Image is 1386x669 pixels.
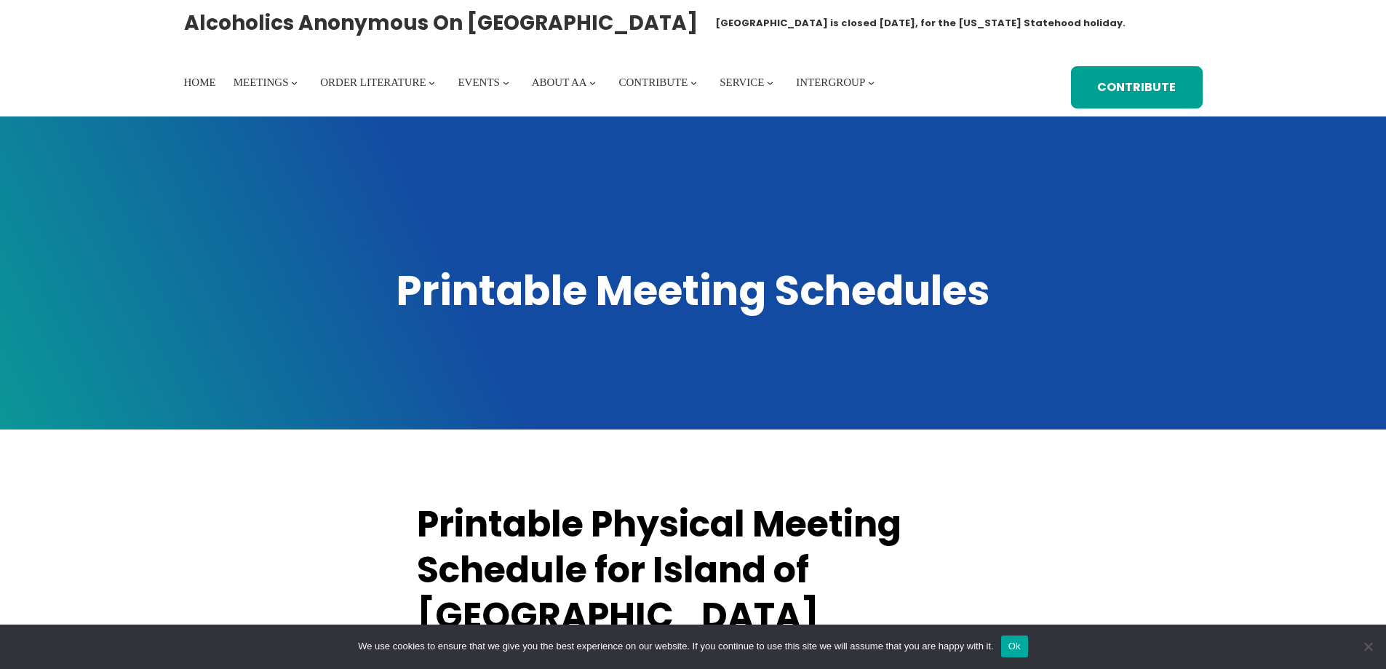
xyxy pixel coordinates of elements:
a: Service [720,72,764,92]
h1: [GEOGRAPHIC_DATA] is closed [DATE], for the [US_STATE] Statehood holiday. [715,16,1126,31]
span: Meetings [234,76,289,88]
span: About AA [532,76,587,88]
span: Order Literature [320,76,426,88]
h2: Printable Physical Meeting Schedule for Island of [GEOGRAPHIC_DATA] [417,502,970,640]
a: Alcoholics Anonymous on [GEOGRAPHIC_DATA] [184,5,698,41]
span: Service [720,76,764,88]
span: Contribute [618,76,688,88]
button: Service submenu [767,79,773,85]
a: Contribute [618,72,688,92]
a: Intergroup [796,72,865,92]
a: Home [184,72,216,92]
a: Meetings [234,72,289,92]
span: No [1361,639,1375,654]
a: Contribute [1071,66,1202,109]
button: Order Literature submenu [429,79,435,85]
button: Contribute submenu [690,79,697,85]
nav: Intergroup [184,72,880,92]
span: Intergroup [796,76,865,88]
span: We use cookies to ensure that we give you the best experience on our website. If you continue to ... [358,639,993,654]
h1: Printable Meeting Schedules [184,264,1203,319]
span: Home [184,76,216,88]
button: Intergroup submenu [868,79,875,85]
a: About AA [532,72,587,92]
button: About AA submenu [589,79,596,85]
button: Events submenu [503,79,509,85]
button: Ok [1001,636,1028,657]
button: Meetings submenu [291,79,298,85]
span: Events [458,76,500,88]
a: Events [458,72,500,92]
